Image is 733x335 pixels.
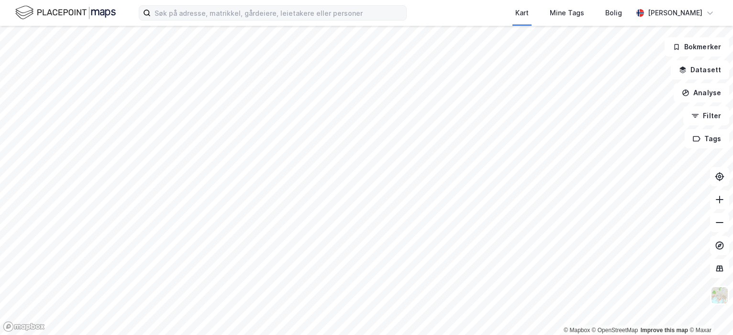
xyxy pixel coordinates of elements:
[515,7,529,19] div: Kart
[641,327,688,334] a: Improve this map
[564,327,590,334] a: Mapbox
[671,60,729,79] button: Datasett
[711,286,729,304] img: Z
[685,129,729,148] button: Tags
[605,7,622,19] div: Bolig
[665,37,729,56] button: Bokmerker
[151,6,406,20] input: Søk på adresse, matrikkel, gårdeiere, leietakere eller personer
[685,289,733,335] iframe: Chat Widget
[3,321,45,332] a: Mapbox homepage
[648,7,702,19] div: [PERSON_NAME]
[550,7,584,19] div: Mine Tags
[683,106,729,125] button: Filter
[592,327,638,334] a: OpenStreetMap
[15,4,116,21] img: logo.f888ab2527a4732fd821a326f86c7f29.svg
[674,83,729,102] button: Analyse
